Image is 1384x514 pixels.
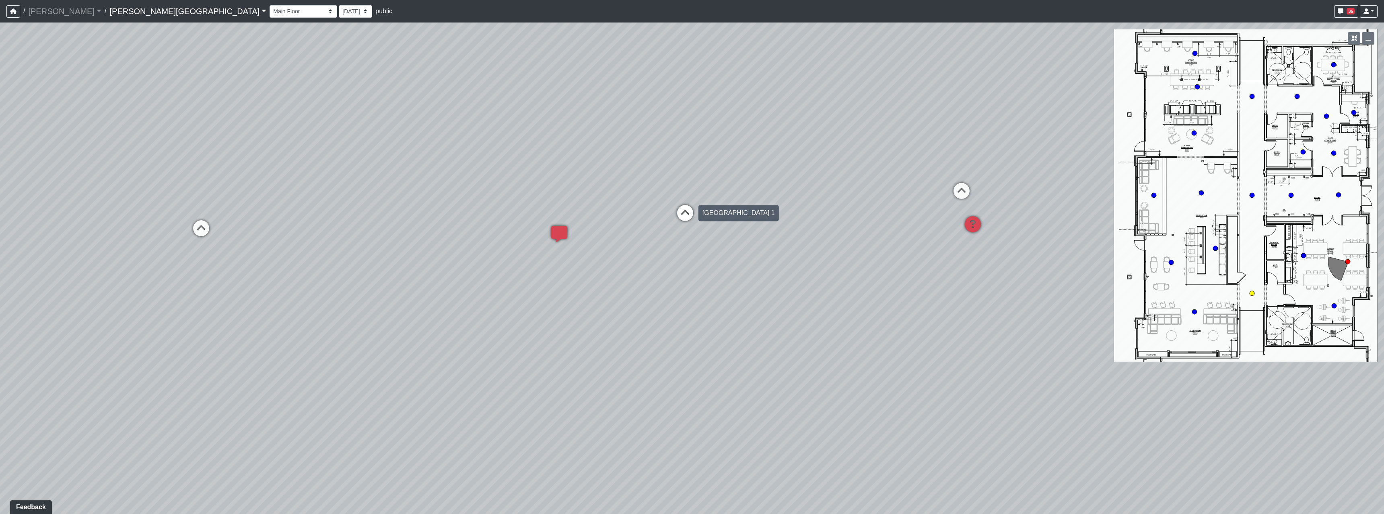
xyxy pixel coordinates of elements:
span: public [375,8,392,14]
button: 35 [1334,5,1358,18]
span: 35 [1347,8,1355,14]
div: [GEOGRAPHIC_DATA] 1 [698,205,779,221]
a: [PERSON_NAME] [28,3,101,19]
span: / [101,3,109,19]
iframe: Ybug feedback widget [6,498,54,514]
a: [PERSON_NAME][GEOGRAPHIC_DATA] [109,3,266,19]
span: / [20,3,28,19]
